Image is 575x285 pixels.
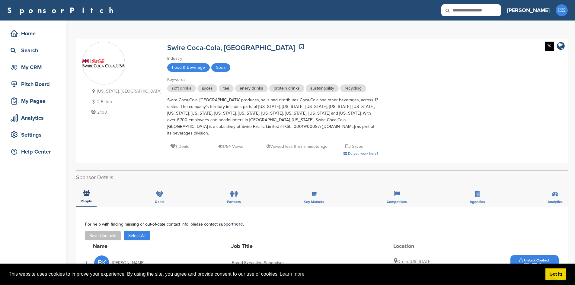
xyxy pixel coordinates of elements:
a: Analytics [6,111,60,125]
span: This website uses cookies to improve your experience. By using the site, you agree and provide co... [9,270,541,279]
p: 1 Deals [170,143,189,150]
span: Unlock Contact [519,258,549,262]
p: 2,100 [90,109,161,116]
span: Key Markets [304,200,324,204]
img: Sponsorpitch & Swire Coca-Cola, USA [82,59,125,68]
a: Pitch Board [6,77,60,91]
a: SponsorPitch [7,6,117,14]
div: Help Center [9,146,60,157]
div: Job Title [231,243,322,249]
span: protein drinks [269,84,304,92]
div: Pitch Board [9,79,60,90]
a: Do you work here? [343,151,379,156]
span: sustainability [306,84,339,92]
span: BS [556,4,568,16]
p: Viewed less than a minute ago [267,143,327,150]
div: For help with finding missing or out-of-date contact info, please contact support . [85,222,559,226]
div: Name [93,243,159,249]
div: Brand Execution Supervisor [232,261,322,265]
span: Orem, [US_STATE], [GEOGRAPHIC_DATA] [394,259,434,268]
span: enery drinks [235,84,268,92]
span: BK [94,255,109,271]
span: Agencies [470,200,485,204]
div: Home [9,28,60,39]
span: Do you work here? [348,151,379,156]
img: Twitter white [545,42,554,51]
p: 3 Saves [345,143,363,150]
a: [PERSON_NAME] [507,4,550,17]
div: Analytics [9,112,60,123]
button: Select All [124,231,150,240]
p: 2 Billion [90,98,161,106]
a: Swire Coca-Cola, [GEOGRAPHIC_DATA] [167,43,295,52]
span: Partners [227,200,241,204]
a: Help Center [6,145,60,159]
a: My Pages [6,94,60,108]
span: Food & Beverage [167,63,210,72]
span: juices [197,84,217,92]
a: Search [6,43,60,57]
div: Location [393,243,439,249]
span: Competitors [387,200,407,204]
span: recycling [340,84,366,92]
button: Save Contacts [85,231,121,240]
div: Swire Coca-Cola, [GEOGRAPHIC_DATA] produces, sells and distributes Coca-Cola and other beverages,... [167,97,379,137]
span: soft drinks [167,84,196,92]
a: Home [6,27,60,40]
a: Settings [6,128,60,142]
a: here [233,221,243,227]
div: Industry [167,55,379,62]
div: My Pages [9,96,60,106]
span: Analytics [548,200,563,204]
p: 1784 Views [218,143,243,150]
a: learn more about cookies [279,270,305,279]
div: Keywords [167,76,379,83]
span: tea [219,84,234,92]
iframe: Button to launch messaging window [551,261,570,280]
p: [US_STATE], [GEOGRAPHIC_DATA] [90,87,161,95]
button: Unlock Contact [512,254,557,272]
span: Soda [211,63,230,72]
div: Settings [9,129,60,140]
a: dismiss cookie message [545,268,566,280]
h3: [PERSON_NAME] [507,6,550,14]
h2: Sponsor Details [76,173,568,182]
span: [PERSON_NAME] [112,261,144,265]
a: company link [557,42,565,52]
span: Deals [155,200,165,204]
div: My CRM [9,62,60,73]
span: People [81,199,92,203]
div: Search [9,45,60,56]
a: My CRM [6,60,60,74]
